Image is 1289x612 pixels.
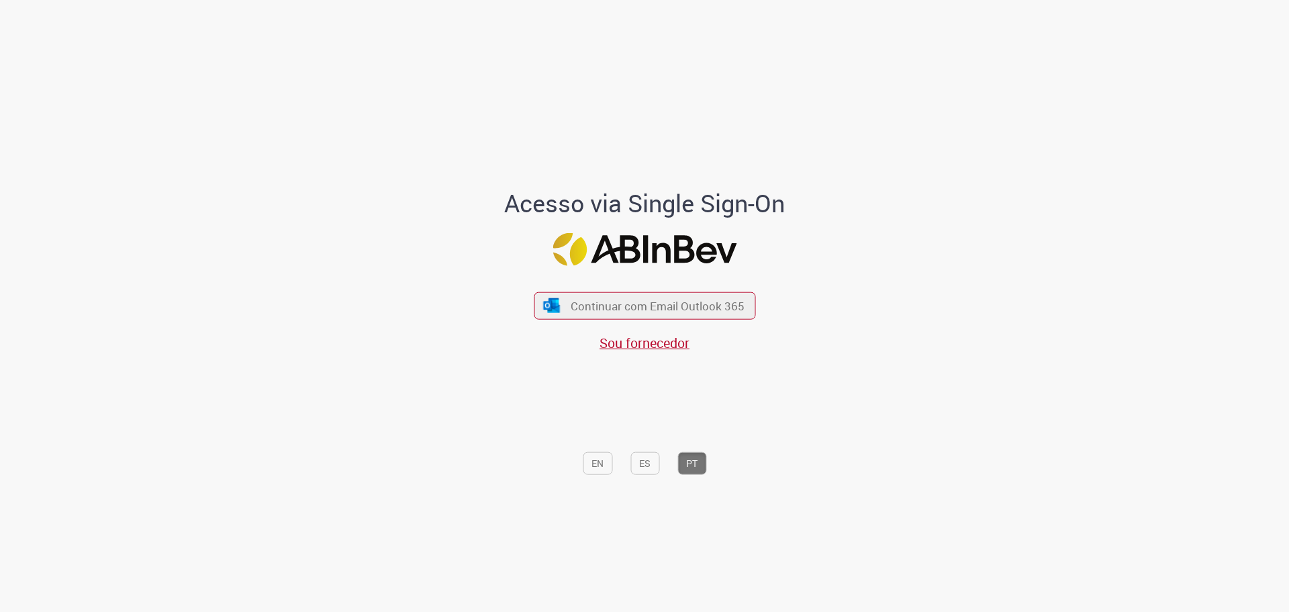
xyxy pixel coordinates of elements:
img: Logo ABInBev [553,232,736,265]
a: Sou fornecedor [600,334,689,352]
h1: Acesso via Single Sign-On [459,190,831,217]
button: PT [677,451,706,474]
button: EN [583,451,612,474]
button: ícone Azure/Microsoft 360 Continuar com Email Outlook 365 [534,292,755,319]
button: ES [630,451,659,474]
span: Continuar com Email Outlook 365 [571,298,745,314]
img: ícone Azure/Microsoft 360 [542,298,561,312]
